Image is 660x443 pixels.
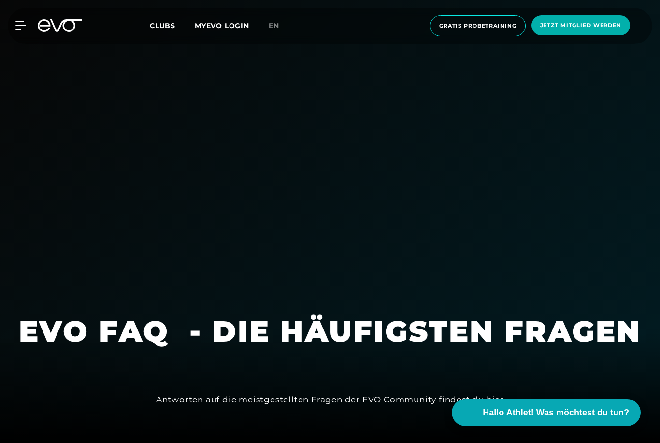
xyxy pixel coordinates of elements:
span: Hallo Athlet! Was möchtest du tun? [483,406,629,419]
a: Jetzt Mitglied werden [529,15,633,36]
a: en [269,20,291,31]
span: en [269,21,279,30]
h1: EVO FAQ - DIE HÄUFIGSTEN FRAGEN [19,313,641,350]
a: MYEVO LOGIN [195,21,249,30]
a: Clubs [150,21,195,30]
span: Jetzt Mitglied werden [540,21,621,29]
a: Gratis Probetraining [427,15,529,36]
button: Hallo Athlet! Was möchtest du tun? [452,399,641,426]
span: Gratis Probetraining [439,22,517,30]
div: Antworten auf die meistgestellten Fragen der EVO Community findest du hier [156,392,504,407]
span: Clubs [150,21,175,30]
